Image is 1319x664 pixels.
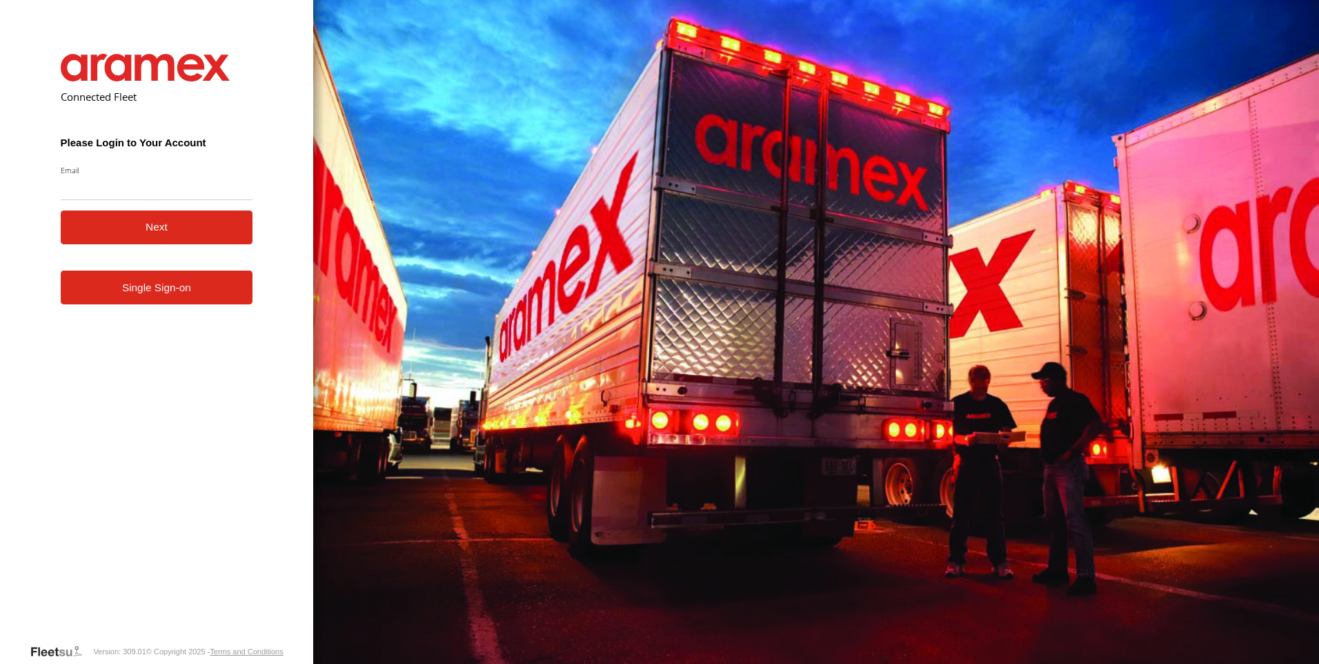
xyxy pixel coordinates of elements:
div: © Copyright 2025 - [146,647,284,656]
h3: Please Login to Your Account [61,137,253,148]
label: Email [61,165,253,175]
button: Next [61,211,253,244]
h2: Connected Fleet [61,90,253,104]
a: Single Sign-on [61,271,253,304]
a: Terms and Conditions [210,647,283,656]
img: Aramex [61,54,230,81]
a: Visit our Website [30,645,93,658]
div: Version: 309.01 [93,647,146,656]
